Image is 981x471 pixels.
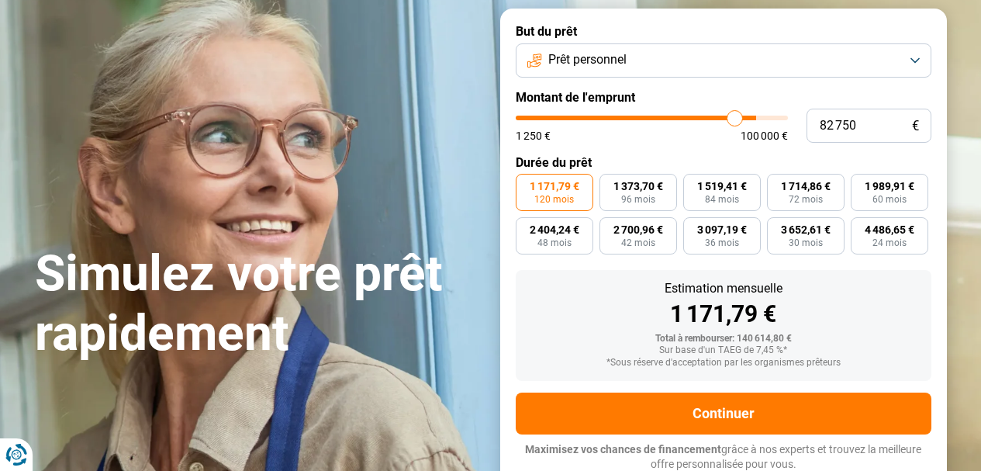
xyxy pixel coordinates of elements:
span: 1 714,86 € [781,181,831,192]
span: 30 mois [789,238,823,248]
span: 100 000 € [741,130,788,141]
div: Total à rembourser: 140 614,80 € [528,334,919,345]
div: 1 171,79 € [528,303,919,326]
span: € [912,119,919,133]
span: 24 mois [872,238,907,248]
span: 4 486,65 € [865,224,914,235]
span: 84 mois [705,195,739,204]
span: 3 097,19 € [697,224,747,235]
label: But du prêt [516,24,931,39]
span: 1 989,91 € [865,181,914,192]
div: Sur base d'un TAEG de 7,45 %* [528,345,919,356]
div: *Sous réserve d'acceptation par les organismes prêteurs [528,358,919,369]
div: Estimation mensuelle [528,282,919,295]
span: 1 519,41 € [697,181,747,192]
span: 42 mois [621,238,655,248]
h1: Simulez votre prêt rapidement [35,244,482,364]
span: Prêt personnel [548,51,627,68]
span: 60 mois [872,195,907,204]
span: 1 171,79 € [530,181,579,192]
label: Montant de l'emprunt [516,90,931,105]
span: 2 404,24 € [530,224,579,235]
span: 72 mois [789,195,823,204]
span: 3 652,61 € [781,224,831,235]
span: Maximisez vos chances de financement [525,443,721,455]
button: Continuer [516,393,931,435]
span: 1 250 € [516,130,551,141]
span: 1 373,70 € [613,181,663,192]
span: 36 mois [705,238,739,248]
label: Durée du prêt [516,155,931,170]
span: 2 700,96 € [613,224,663,235]
span: 120 mois [534,195,574,204]
span: 96 mois [621,195,655,204]
span: 48 mois [537,238,572,248]
button: Prêt personnel [516,43,931,78]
